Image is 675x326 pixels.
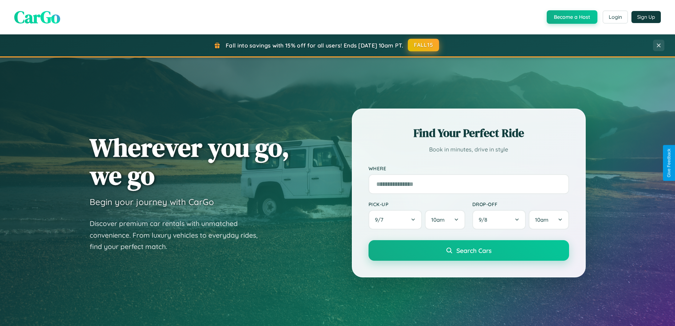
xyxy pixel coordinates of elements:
button: FALL15 [408,39,439,51]
span: 10am [431,216,445,223]
button: Login [603,11,628,23]
button: Search Cars [369,240,569,261]
button: 10am [529,210,569,230]
label: Drop-off [472,201,569,207]
span: Search Cars [456,247,491,254]
label: Pick-up [369,201,465,207]
button: 10am [425,210,465,230]
button: 9/7 [369,210,422,230]
span: 9 / 7 [375,216,387,223]
h1: Wherever you go, we go [90,133,289,189]
span: CarGo [14,5,60,29]
span: 9 / 8 [479,216,491,223]
span: 10am [535,216,549,223]
button: Become a Host [547,10,597,24]
div: Give Feedback [666,149,671,177]
button: 9/8 [472,210,526,230]
button: Sign Up [631,11,661,23]
p: Book in minutes, drive in style [369,144,569,155]
h2: Find Your Perfect Ride [369,125,569,141]
span: Fall into savings with 15% off for all users! Ends [DATE] 10am PT. [226,42,403,49]
label: Where [369,165,569,171]
h3: Begin your journey with CarGo [90,197,214,207]
p: Discover premium car rentals with unmatched convenience. From luxury vehicles to everyday rides, ... [90,218,267,253]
